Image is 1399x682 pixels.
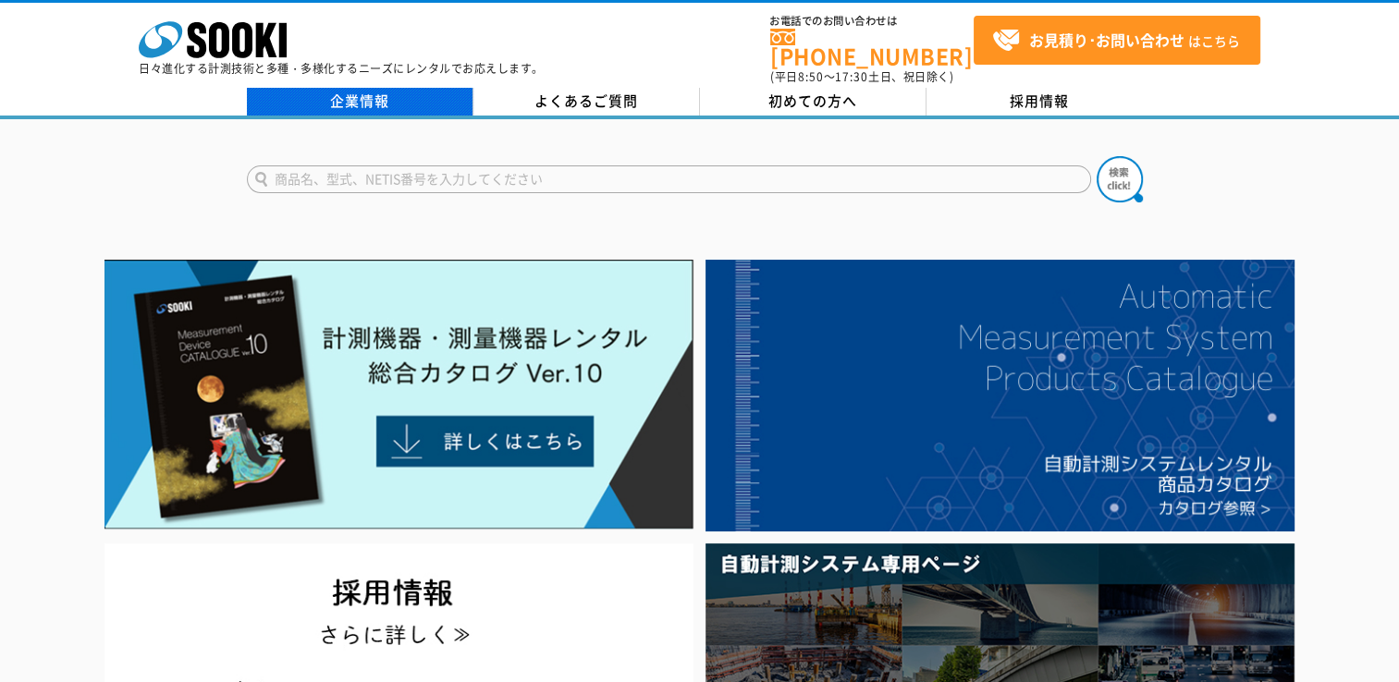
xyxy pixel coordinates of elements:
span: 初めての方へ [768,91,857,111]
img: btn_search.png [1097,156,1143,202]
span: お電話でのお問い合わせは [770,16,974,27]
img: Catalog Ver10 [104,260,693,530]
a: 採用情報 [927,88,1153,116]
a: [PHONE_NUMBER] [770,29,974,67]
span: はこちら [992,27,1240,55]
strong: お見積り･お問い合わせ [1029,29,1184,51]
a: 初めての方へ [700,88,927,116]
a: お見積り･お問い合わせはこちら [974,16,1260,65]
a: 企業情報 [247,88,473,116]
p: 日々進化する計測技術と多種・多様化するニーズにレンタルでお応えします。 [139,63,544,74]
span: (平日 ～ 土日、祝日除く) [770,68,953,85]
input: 商品名、型式、NETIS番号を入力してください [247,165,1091,193]
a: よくあるご質問 [473,88,700,116]
img: 自動計測システムカタログ [706,260,1295,531]
span: 17:30 [835,68,868,85]
span: 8:50 [798,68,824,85]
